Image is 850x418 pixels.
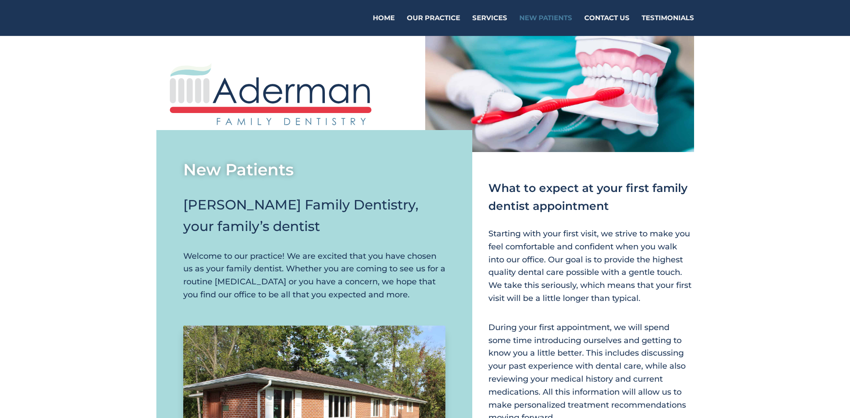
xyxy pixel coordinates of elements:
[183,157,446,187] h1: New Patients
[488,179,694,219] h2: What to expect at your first family dentist appointment
[183,194,446,242] h2: [PERSON_NAME] Family Dentistry, your family’s dentist
[183,250,446,301] p: Welcome to our practice! We are excited that you have chosen us as your family dentist. Whether y...
[642,15,694,36] a: Testimonials
[170,63,371,125] img: aderman-logo-full-color-on-transparent-vector
[407,15,460,36] a: Our Practice
[472,15,507,36] a: Services
[488,227,694,313] p: Starting with your first visit, we strive to make you feel comfortable and confident when you wal...
[584,15,630,36] a: Contact Us
[519,15,572,36] a: New Patients
[373,15,395,36] a: Home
